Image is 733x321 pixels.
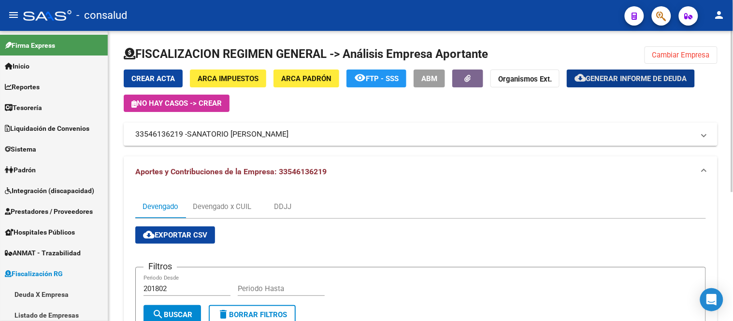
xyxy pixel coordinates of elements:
button: Crear Acta [124,70,183,87]
span: Borrar Filtros [217,310,287,319]
span: Prestadores / Proveedores [5,206,93,217]
span: Inicio [5,61,29,71]
button: ARCA Padrón [273,70,339,87]
span: Liquidación de Convenios [5,123,89,134]
span: Integración (discapacidad) [5,185,94,196]
mat-icon: cloud_download [575,72,586,84]
button: Organismos Ext. [490,70,560,87]
mat-icon: menu [8,9,19,21]
span: Buscar [152,310,192,319]
span: Generar informe de deuda [586,74,687,83]
span: - consalud [76,5,127,26]
span: Firma Express [5,40,55,51]
span: ABM [421,74,437,83]
span: Sistema [5,144,36,154]
button: Generar informe de deuda [567,70,695,87]
span: Exportar CSV [143,231,207,239]
button: ABM [414,70,445,87]
span: Padrón [5,165,36,175]
span: Aportes y Contribuciones de la Empresa: 33546136219 [135,167,327,176]
mat-icon: person [714,9,725,21]
span: SANATORIO [PERSON_NAME] [187,129,288,140]
mat-expansion-panel-header: 33546136219 -SANATORIO [PERSON_NAME] [124,123,718,146]
mat-icon: cloud_download [143,229,155,240]
h1: FISCALIZACION REGIMEN GENERAL -> Análisis Empresa Aportante [124,46,488,62]
mat-icon: search [152,308,164,320]
span: ANMAT - Trazabilidad [5,248,81,258]
mat-icon: delete [217,308,229,320]
span: Crear Acta [131,74,175,83]
span: Tesorería [5,102,42,113]
div: DDJJ [274,201,291,212]
button: FTP - SSS [346,70,406,87]
span: ARCA Padrón [281,74,331,83]
button: No hay casos -> Crear [124,95,230,112]
button: ARCA Impuestos [190,70,266,87]
span: ARCA Impuestos [198,74,259,83]
span: Hospitales Públicos [5,227,75,237]
button: Exportar CSV [135,226,215,244]
button: Cambiar Empresa [645,46,718,64]
div: Open Intercom Messenger [700,288,723,311]
strong: Organismos Ext. [498,75,552,84]
mat-icon: remove_red_eye [354,72,366,84]
span: Fiscalización RG [5,268,63,279]
span: Cambiar Empresa [652,51,710,59]
div: Devengado [143,201,178,212]
h3: Filtros [144,260,177,273]
mat-expansion-panel-header: Aportes y Contribuciones de la Empresa: 33546136219 [124,156,718,187]
span: Reportes [5,82,40,92]
div: Devengado x CUIL [193,201,251,212]
span: No hay casos -> Crear [131,99,222,108]
span: FTP - SSS [366,74,399,83]
mat-panel-title: 33546136219 - [135,129,694,140]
